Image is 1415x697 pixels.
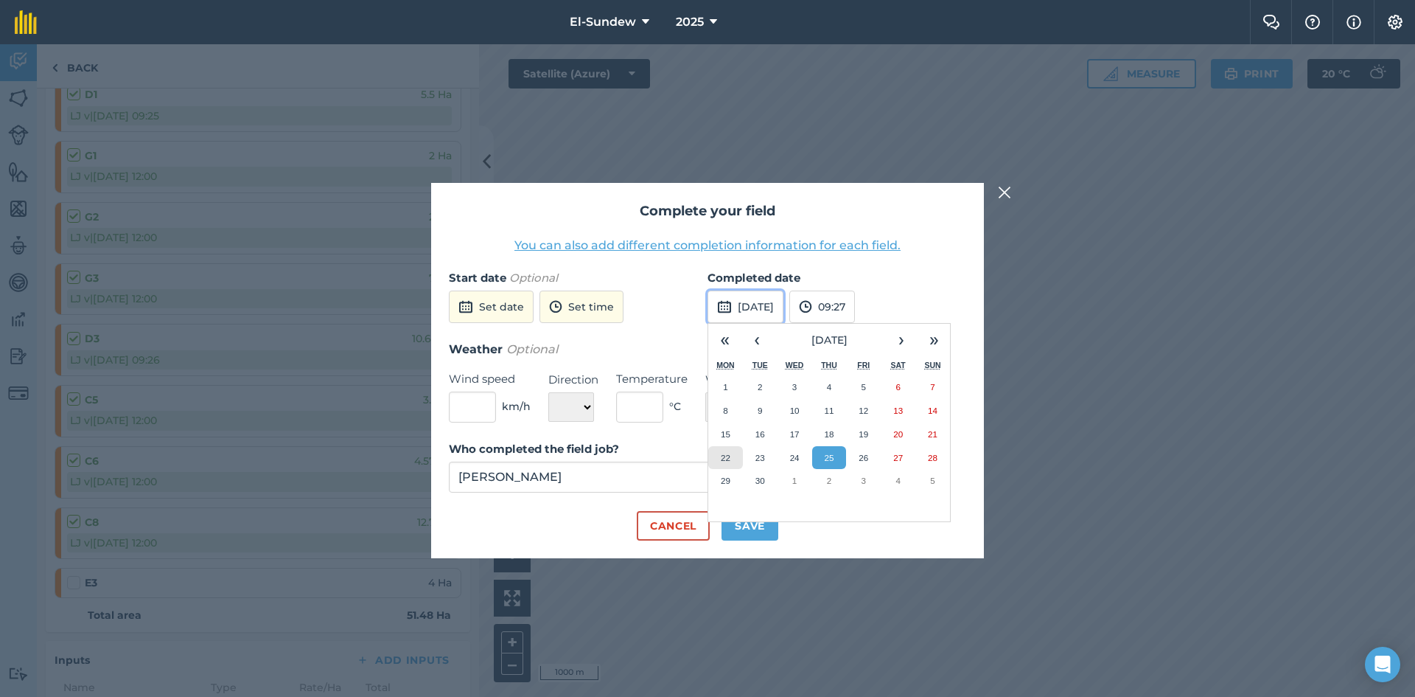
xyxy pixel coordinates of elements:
em: Optional [506,342,558,356]
button: 5 September 2025 [846,375,881,399]
label: Weather [705,371,778,389]
abbr: 29 September 2025 [721,476,730,485]
abbr: Tuesday [752,361,768,370]
abbr: Saturday [891,361,906,370]
button: 1 September 2025 [708,375,743,399]
button: Set time [539,291,623,323]
button: 1 October 2025 [778,469,812,493]
abbr: 3 October 2025 [862,476,866,485]
button: « [708,324,741,356]
button: 11 September 2025 [812,399,847,423]
button: Set date [449,291,534,323]
button: 3 October 2025 [846,469,881,493]
abbr: 9 September 2025 [758,406,762,415]
button: 2 October 2025 [812,469,847,493]
abbr: Monday [716,361,735,370]
img: A cog icon [1386,15,1404,30]
img: svg+xml;base64,PHN2ZyB4bWxucz0iaHR0cDovL3d3dy53My5vcmcvMjAwMC9zdmciIHdpZHRoPSIyMiIgaGVpZ2h0PSIzMC... [998,184,1011,201]
button: 22 September 2025 [708,446,743,470]
button: 4 October 2025 [881,469,915,493]
button: 13 September 2025 [881,399,915,423]
label: Wind speed [449,370,531,388]
span: ° C [669,398,681,415]
button: 17 September 2025 [778,423,812,446]
button: 14 September 2025 [915,399,950,423]
span: km/h [502,398,531,415]
abbr: 2 September 2025 [758,382,762,392]
abbr: 27 September 2025 [893,453,903,462]
button: 7 September 2025 [915,375,950,399]
abbr: 18 September 2025 [824,429,834,439]
img: A question mark icon [1304,15,1321,30]
button: Cancel [637,511,710,541]
abbr: Thursday [821,361,837,370]
button: [DATE] [707,291,783,323]
button: 15 September 2025 [708,423,743,446]
button: 10 September 2025 [778,399,812,423]
abbr: 8 September 2025 [723,406,727,415]
button: 18 September 2025 [812,423,847,446]
img: svg+xml;base64,PHN2ZyB4bWxucz0iaHR0cDovL3d3dy53My5vcmcvMjAwMC9zdmciIHdpZHRoPSIxNyIgaGVpZ2h0PSIxNy... [1346,13,1361,31]
span: 2025 [676,13,704,31]
button: 20 September 2025 [881,423,915,446]
em: Optional [509,271,558,285]
abbr: 15 September 2025 [721,429,730,439]
abbr: Wednesday [786,361,804,370]
abbr: 12 September 2025 [859,406,868,415]
button: 5 October 2025 [915,469,950,493]
abbr: 21 September 2025 [928,429,937,439]
button: 8 September 2025 [708,399,743,423]
abbr: 24 September 2025 [790,453,800,462]
label: Direction [548,371,598,389]
button: ‹ [741,324,773,356]
strong: Start date [449,271,506,285]
span: [DATE] [811,333,848,347]
abbr: 7 September 2025 [930,382,934,392]
abbr: 10 September 2025 [790,406,800,415]
button: 24 September 2025 [778,446,812,470]
button: 27 September 2025 [881,446,915,470]
img: Two speech bubbles overlapping with the left bubble in the forefront [1262,15,1280,30]
button: 28 September 2025 [915,446,950,470]
label: Temperature [616,370,688,388]
abbr: 30 September 2025 [755,476,765,485]
button: 21 September 2025 [915,423,950,446]
abbr: 20 September 2025 [893,429,903,439]
button: › [885,324,918,356]
button: 12 September 2025 [846,399,881,423]
abbr: 6 September 2025 [895,382,900,392]
abbr: Friday [857,361,870,370]
strong: Who completed the field job? [449,442,619,456]
button: 25 September 2025 [812,446,847,470]
abbr: 3 September 2025 [792,382,797,392]
abbr: 17 September 2025 [790,429,800,439]
abbr: 13 September 2025 [893,406,903,415]
button: » [918,324,950,356]
abbr: 25 September 2025 [824,453,834,462]
h3: Weather [449,340,966,359]
button: [DATE] [773,324,885,356]
abbr: 28 September 2025 [928,453,937,462]
abbr: 5 September 2025 [862,382,866,392]
abbr: 16 September 2025 [755,429,765,439]
button: 19 September 2025 [846,423,881,446]
button: 29 September 2025 [708,469,743,493]
strong: Completed date [707,271,800,285]
abbr: 23 September 2025 [755,453,765,462]
abbr: 4 September 2025 [827,382,831,392]
button: 6 September 2025 [881,375,915,399]
abbr: 19 September 2025 [859,429,868,439]
abbr: 4 October 2025 [895,476,900,485]
button: 9 September 2025 [743,399,778,423]
button: 16 September 2025 [743,423,778,446]
abbr: 14 September 2025 [928,406,937,415]
button: You can also add different completion information for each field. [514,237,901,254]
div: Open Intercom Messenger [1365,647,1400,682]
button: 26 September 2025 [846,446,881,470]
img: svg+xml;base64,PD94bWwgdmVyc2lvbj0iMS4wIiBlbmNvZGluZz0idXRmLTgiPz4KPCEtLSBHZW5lcmF0b3I6IEFkb2JlIE... [799,298,812,316]
abbr: 5 October 2025 [930,476,934,485]
abbr: Sunday [924,361,940,370]
img: fieldmargin Logo [15,10,37,34]
h2: Complete your field [449,201,966,222]
abbr: 26 September 2025 [859,453,868,462]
